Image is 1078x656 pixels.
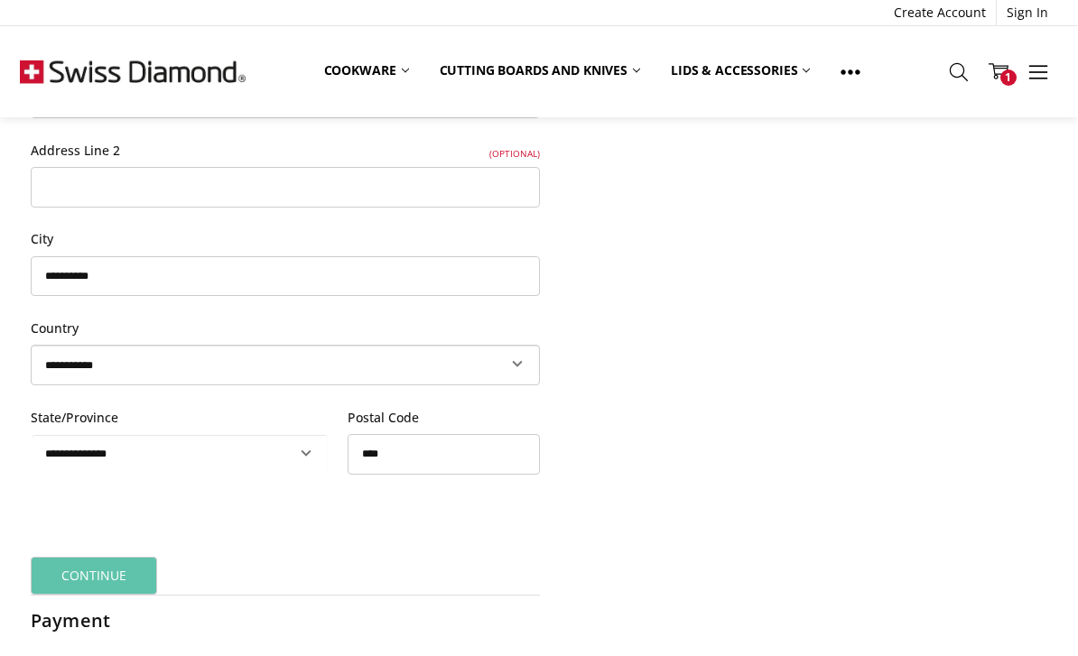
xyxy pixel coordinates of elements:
[31,141,540,161] label: Address Line 2
[31,609,144,632] h2: Payment
[309,51,424,89] a: Cookware
[31,408,329,428] label: State/Province
[825,51,876,91] a: Show All
[31,229,540,249] label: City
[348,408,540,428] label: Postal Code
[1000,69,1017,86] span: 1
[979,49,1018,94] a: 1
[20,26,246,116] img: Free Shipping On Every Order
[424,51,656,89] a: Cutting boards and knives
[31,319,540,338] label: Country
[655,51,825,89] a: Lids & Accessories
[31,557,158,595] button: Continue
[489,146,540,161] small: (Optional)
